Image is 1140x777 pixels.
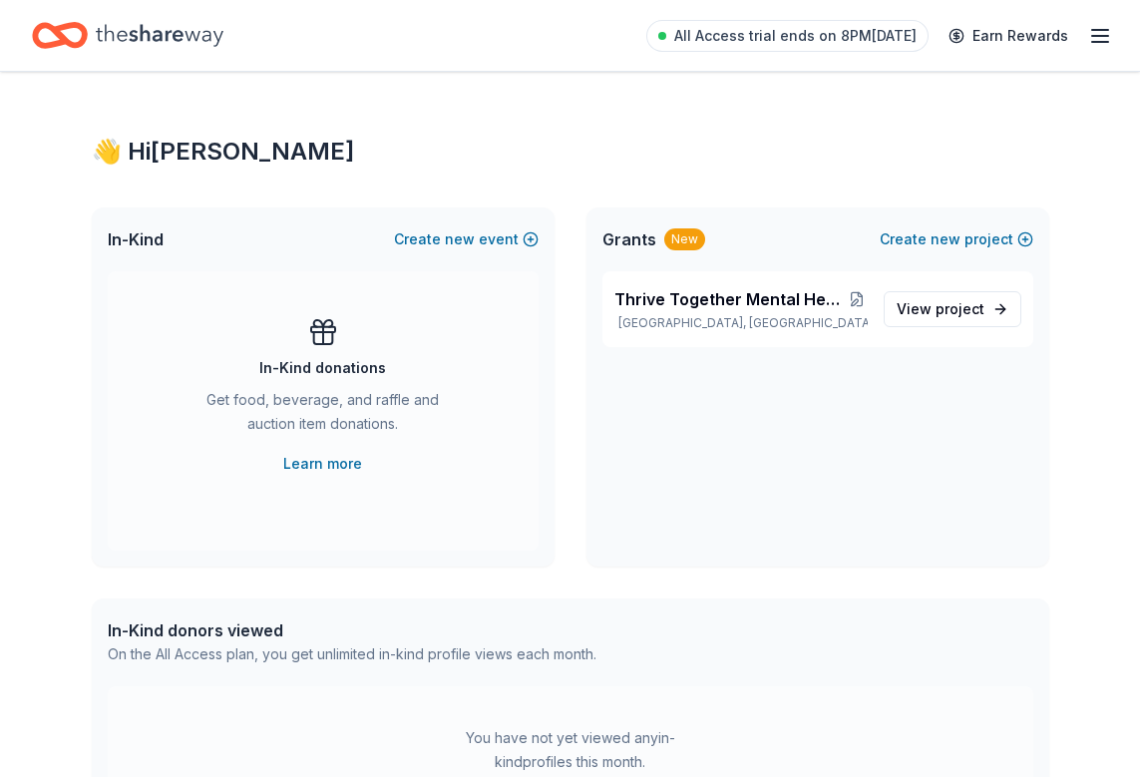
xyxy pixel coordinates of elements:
[394,227,539,251] button: Createnewevent
[446,726,695,774] div: You have not yet viewed any in-kind profiles this month.
[880,227,1033,251] button: Createnewproject
[108,227,164,251] span: In-Kind
[602,227,656,251] span: Grants
[108,618,596,642] div: In-Kind donors viewed
[897,297,984,321] span: View
[283,452,362,476] a: Learn more
[937,18,1080,54] a: Earn Rewards
[664,228,705,250] div: New
[614,315,868,331] p: [GEOGRAPHIC_DATA], [GEOGRAPHIC_DATA]
[931,227,960,251] span: new
[188,388,459,444] div: Get food, beverage, and raffle and auction item donations.
[445,227,475,251] span: new
[936,300,984,317] span: project
[92,136,1049,168] div: 👋 Hi [PERSON_NAME]
[884,291,1021,327] a: View project
[32,12,223,59] a: Home
[614,287,847,311] span: Thrive Together Mental Health and Well-Being Program
[646,20,929,52] a: All Access trial ends on 8PM[DATE]
[108,642,596,666] div: On the All Access plan, you get unlimited in-kind profile views each month.
[674,24,917,48] span: All Access trial ends on 8PM[DATE]
[259,356,386,380] div: In-Kind donations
